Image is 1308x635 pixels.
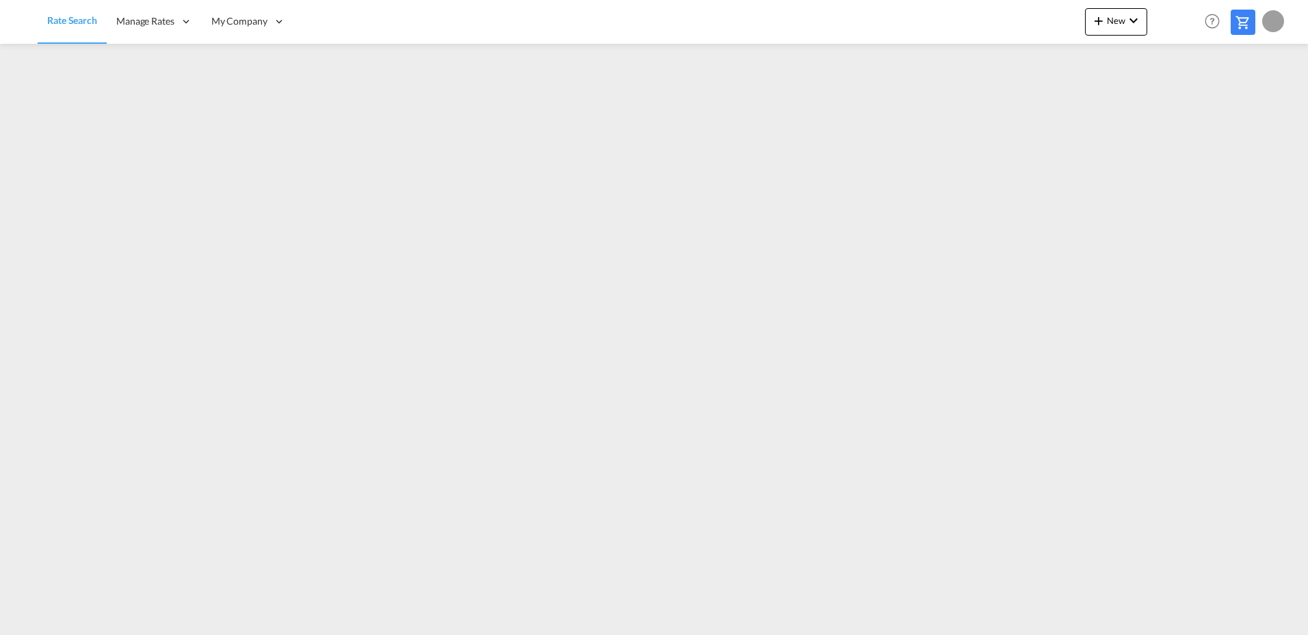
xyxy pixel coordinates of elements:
button: icon-plus 400-fgNewicon-chevron-down [1085,8,1147,36]
div: Help [1201,10,1231,34]
span: My Company [211,14,267,28]
span: Manage Rates [116,14,174,28]
md-icon: icon-chevron-down [1125,12,1142,29]
span: Rate Search [47,14,97,26]
span: Help [1201,10,1224,33]
md-icon: icon-plus 400-fg [1090,12,1107,29]
span: New [1090,15,1142,26]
